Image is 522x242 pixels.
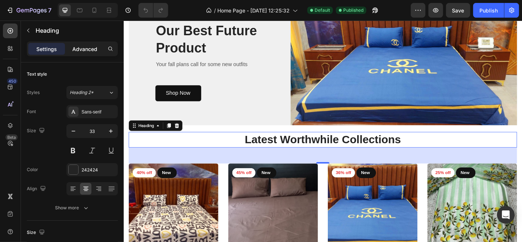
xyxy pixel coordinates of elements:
p: New [373,165,384,172]
span: Published [343,7,363,14]
div: Size [27,228,46,238]
button: Publish [473,3,504,18]
p: New [262,165,274,172]
p: Settings [36,45,57,53]
div: Color [27,166,38,173]
div: Font [27,108,36,115]
span: Save [452,7,464,14]
span: Home Page - [DATE] 12:25:32 [217,7,290,14]
span: Default [315,7,330,14]
div: Text style [27,71,47,77]
pre: 25% off [340,163,366,174]
span: / [214,7,216,14]
pre: 36% off [230,163,256,174]
p: New [152,165,164,172]
pre: 45% off [120,163,146,174]
div: Size [27,126,46,136]
p: Heading [36,26,115,35]
div: Beta [6,134,18,140]
div: Sans-serif [81,109,116,115]
button: Show more [27,201,118,214]
div: Undo/Redo [138,3,168,18]
p: Advanced [72,45,97,53]
div: Publish [479,7,498,14]
h2: Latest Worthwhile Collections [6,123,435,141]
div: 450 [7,78,18,84]
p: New [42,165,54,172]
iframe: Design area [124,21,522,242]
div: 242424 [81,167,116,173]
div: Show more [55,204,90,212]
div: Heading [15,113,35,120]
button: Save [446,3,470,18]
span: Heading 2* [70,89,94,96]
pre: 40% off [10,163,36,174]
button: Heading 2* [66,86,118,99]
p: 7 [48,6,51,15]
div: Open Intercom Messenger [497,206,515,224]
div: Align [27,184,47,194]
button: 7 [3,3,55,18]
div: Styles [27,89,40,96]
